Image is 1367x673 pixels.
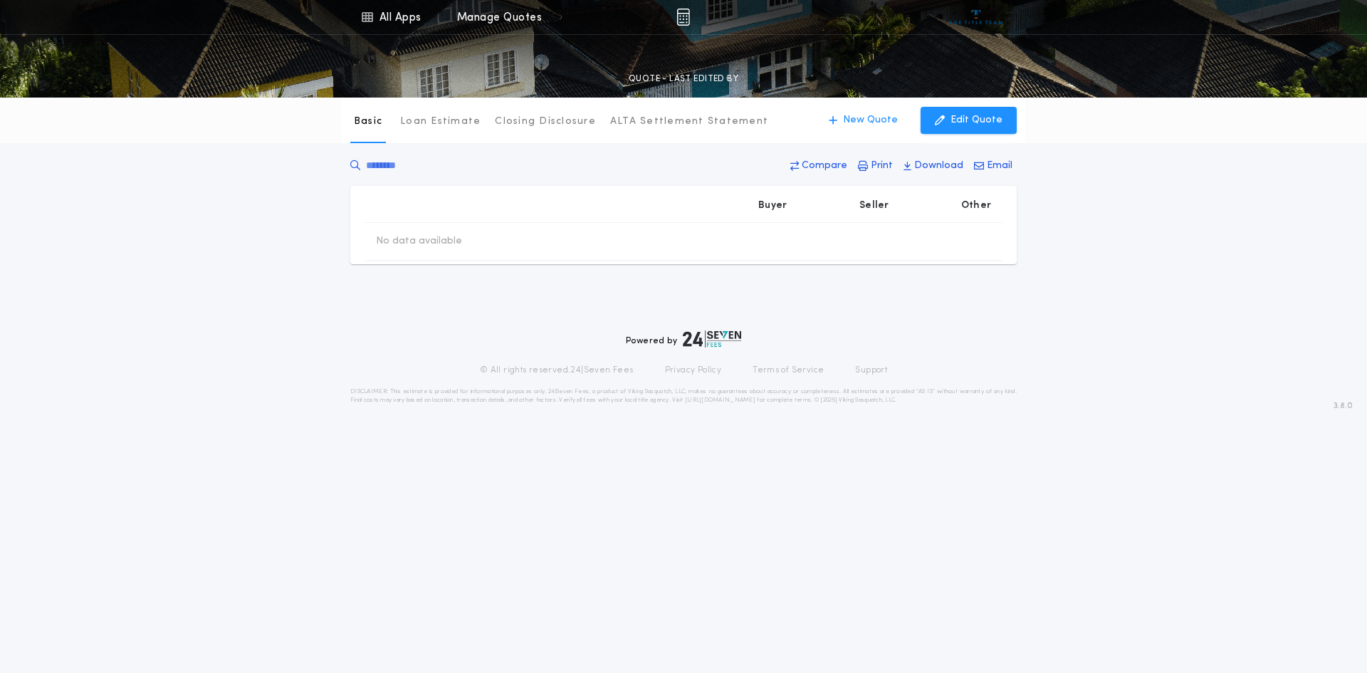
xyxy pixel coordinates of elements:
[914,159,963,173] p: Download
[815,107,912,134] button: New Quote
[1334,400,1353,412] span: 3.8.0
[950,10,1003,24] img: vs-icon
[626,330,741,348] div: Powered by
[871,159,893,173] p: Print
[683,330,741,348] img: logo
[758,199,787,213] p: Buyer
[843,113,898,127] p: New Quote
[629,72,738,86] p: QUOTE - LAST EDITED BY
[854,153,897,179] button: Print
[950,113,1002,127] p: Edit Quote
[610,115,768,129] p: ALTA Settlement Statement
[676,9,690,26] img: img
[753,365,824,376] a: Terms of Service
[899,153,968,179] button: Download
[970,153,1017,179] button: Email
[685,397,755,403] a: [URL][DOMAIN_NAME]
[961,199,991,213] p: Other
[350,387,1017,405] p: DISCLAIMER: This estimate is provided for informational purposes only. 24|Seven Fees, a product o...
[802,159,847,173] p: Compare
[786,153,852,179] button: Compare
[495,115,596,129] p: Closing Disclosure
[480,365,634,376] p: © All rights reserved. 24|Seven Fees
[987,159,1012,173] p: Email
[400,115,481,129] p: Loan Estimate
[921,107,1017,134] button: Edit Quote
[354,115,382,129] p: Basic
[665,365,722,376] a: Privacy Policy
[855,365,887,376] a: Support
[365,223,473,260] td: No data available
[859,199,889,213] p: Seller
